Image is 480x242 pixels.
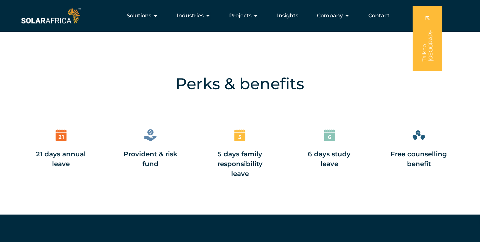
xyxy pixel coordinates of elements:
a: Insights [277,12,298,20]
h4: Perks & benefits [29,72,451,95]
div: 5 days family responsibility leave [212,149,268,179]
div: Provident & risk fund [122,149,179,169]
span: Industries [177,12,204,20]
span: Solutions [127,12,151,20]
div: 6 days study leave [301,149,358,169]
nav: Menu [82,9,395,22]
span: Company [317,12,343,20]
span: Projects [229,12,251,20]
a: Contact [368,12,390,20]
div: 21 days annual leave [33,149,89,169]
div: Menu Toggle [82,9,395,22]
div: Free counselling benefit [391,149,447,169]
